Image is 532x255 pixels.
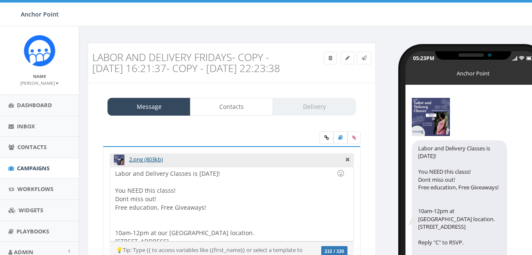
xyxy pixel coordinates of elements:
[24,35,55,67] img: Rally_platform_Icon_1.png
[17,185,53,193] span: Workflows
[334,131,347,144] label: Insert Template Text
[17,227,49,235] span: Playbooks
[20,79,59,86] a: [PERSON_NAME]
[33,73,46,79] small: Name
[129,155,163,163] a: 2.png (803kb)
[21,10,59,18] span: Anchor Point
[92,52,298,74] h3: Labor and Delivery Fridays- Copy - [DATE] 16:21:37- Copy - [DATE] 22:23:38
[328,54,332,61] span: Delete Campaign
[325,249,344,254] span: 232 / 320
[413,55,434,62] div: 05:23PM
[17,164,50,172] span: Campaigns
[452,69,494,74] div: Anchor Point
[108,98,190,116] a: Message
[17,143,47,151] span: Contacts
[336,168,346,178] div: Use the TAB key to insert emoji faster
[20,80,59,86] small: [PERSON_NAME]
[190,98,273,116] a: Contacts
[110,167,353,241] div: Labor and Delivery Classes is [DATE]! You NEED this classs! Dont miss out! Free education, Free G...
[345,54,350,61] span: Edit Campaign
[19,206,43,214] span: Widgets
[17,122,35,130] span: Inbox
[361,54,367,61] span: Send Test Message
[347,131,361,144] span: Attach your media
[17,101,52,109] span: Dashboard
